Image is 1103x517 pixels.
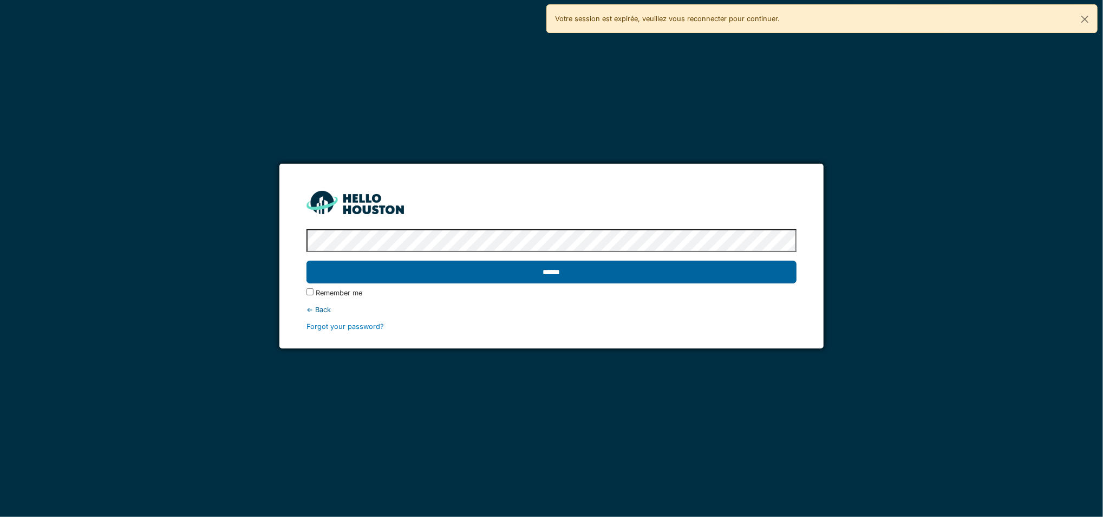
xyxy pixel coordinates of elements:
div: ← Back [306,305,797,315]
div: Votre session est expirée, veuillez vous reconnecter pour continuer. [546,4,1098,33]
button: Close [1073,5,1097,34]
a: Forgot your password? [306,322,384,331]
label: Remember me [316,288,362,298]
img: HH_line-BYnF2_Hg.png [306,191,404,214]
